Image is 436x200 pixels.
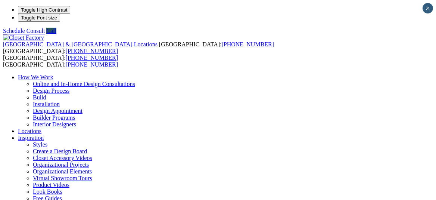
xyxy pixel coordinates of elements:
a: Interior Designers [33,121,76,127]
a: [GEOGRAPHIC_DATA] & [GEOGRAPHIC_DATA] Locations [3,41,159,47]
button: Toggle Font size [18,14,60,22]
a: Installation [33,101,60,107]
a: Organizational Projects [33,161,89,168]
a: Styles [33,141,47,148]
a: Design Process [33,87,69,94]
a: Schedule Consult [3,28,45,34]
img: Closet Factory [3,34,44,41]
a: Locations [18,128,41,134]
a: Build [33,94,46,101]
a: Create a Design Board [33,148,87,154]
a: Call [46,28,56,34]
a: [PHONE_NUMBER] [66,48,118,54]
span: [GEOGRAPHIC_DATA]: [GEOGRAPHIC_DATA]: [3,55,118,68]
span: Toggle High Contrast [21,7,67,13]
a: Online and In-Home Design Consultations [33,81,135,87]
a: [PHONE_NUMBER] [221,41,274,47]
a: Design Appointment [33,108,82,114]
a: How We Work [18,74,53,80]
a: [PHONE_NUMBER] [66,61,118,68]
span: [GEOGRAPHIC_DATA] & [GEOGRAPHIC_DATA] Locations [3,41,158,47]
a: Builder Programs [33,114,75,121]
a: [PHONE_NUMBER] [66,55,118,61]
a: Organizational Elements [33,168,92,175]
button: Toggle High Contrast [18,6,70,14]
a: Product Videos [33,182,69,188]
span: Toggle Font size [21,15,57,21]
a: Virtual Showroom Tours [33,175,92,181]
a: Look Books [33,188,62,195]
button: Close [423,3,433,13]
a: Closet Accessory Videos [33,155,92,161]
a: Inspiration [18,135,44,141]
span: [GEOGRAPHIC_DATA]: [GEOGRAPHIC_DATA]: [3,41,274,54]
